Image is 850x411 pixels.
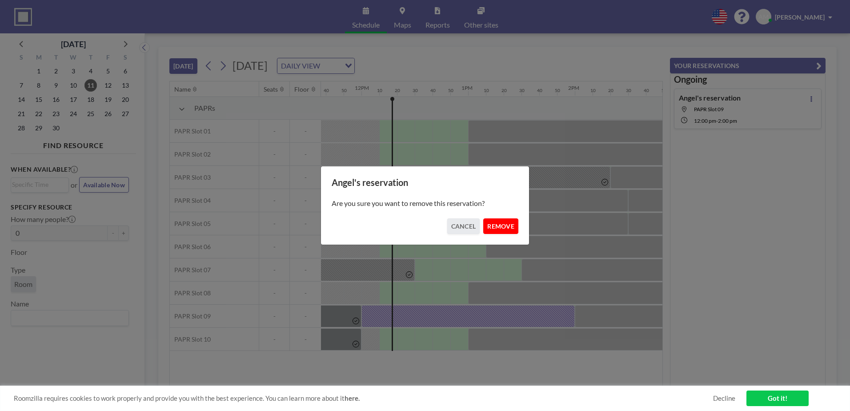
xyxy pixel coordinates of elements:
h3: Angel's reservation [332,177,518,188]
button: REMOVE [483,218,518,234]
span: Roomzilla requires cookies to work properly and provide you with the best experience. You can lea... [14,394,713,403]
a: Decline [713,394,735,403]
p: Are you sure you want to remove this reservation? [332,199,518,208]
button: CANCEL [447,218,480,234]
a: Got it! [746,391,809,406]
a: here. [345,394,360,402]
